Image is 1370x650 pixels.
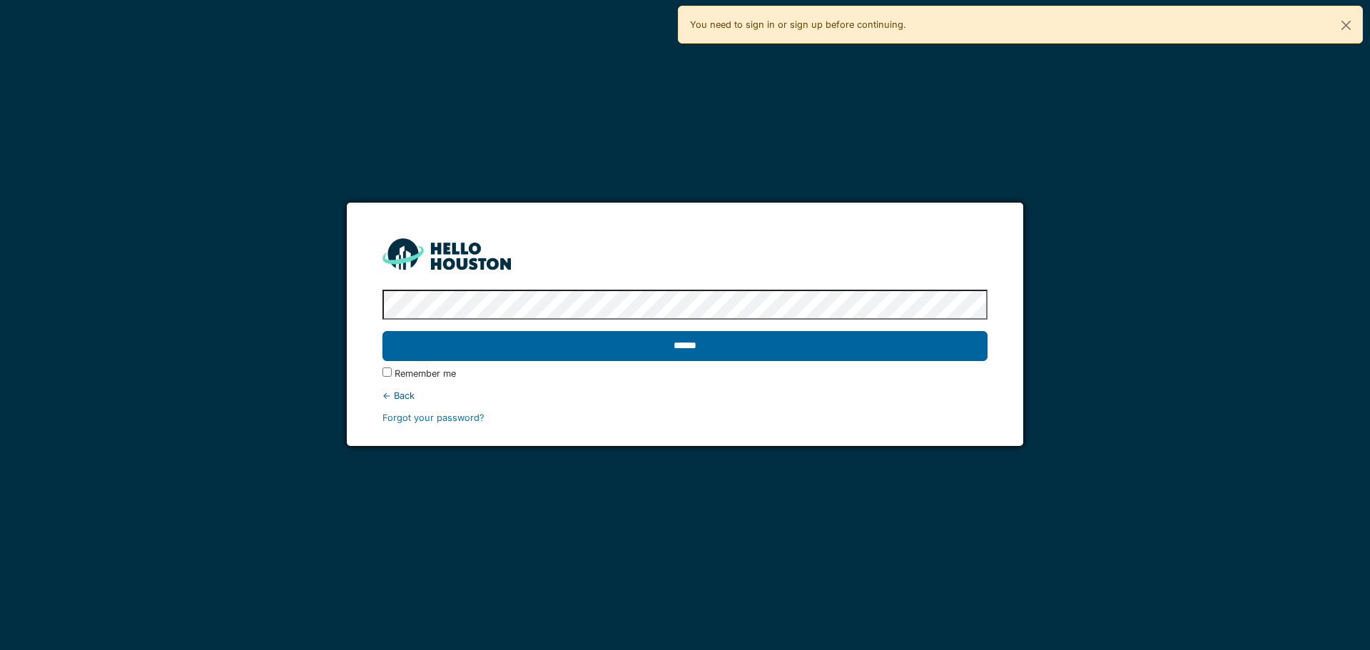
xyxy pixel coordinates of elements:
div: ← Back [382,389,987,402]
div: You need to sign in or sign up before continuing. [678,6,1363,44]
img: HH_line-BYnF2_Hg.png [382,238,511,269]
label: Remember me [395,367,456,380]
button: Close [1330,6,1362,44]
a: Forgot your password? [382,412,484,423]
